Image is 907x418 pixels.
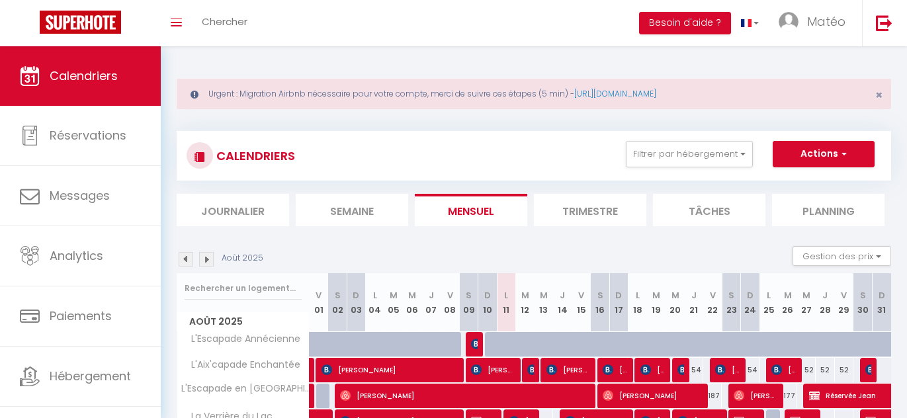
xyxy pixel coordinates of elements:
abbr: D [879,289,885,302]
div: 187 [703,384,722,408]
abbr: S [466,289,472,302]
abbr: J [822,289,828,302]
abbr: M [390,289,398,302]
span: [PERSON_NAME] [527,357,533,382]
th: 01 [310,273,328,332]
abbr: M [802,289,810,302]
th: 09 [459,273,478,332]
abbr: M [540,289,548,302]
span: L'Aix'capade Enchantée [179,358,304,372]
iframe: LiveChat chat widget [851,362,907,418]
h3: CALENDRIERS [213,141,295,171]
span: Calendriers [50,67,118,84]
span: L'Escapade en [GEOGRAPHIC_DATA] [179,384,312,394]
th: 11 [497,273,515,332]
abbr: S [860,289,866,302]
div: 52 [816,358,834,382]
span: Matéo [807,13,845,30]
li: Mensuel [415,194,527,226]
span: Analytics [50,247,103,264]
button: Besoin d'aide ? [639,12,731,34]
span: Hébergement [50,368,131,384]
abbr: V [316,289,322,302]
span: Chercher [202,15,247,28]
span: [PERSON_NAME] [340,383,587,408]
th: 21 [685,273,703,332]
span: Réservations [50,127,126,144]
span: [PERSON_NAME] [603,383,701,408]
span: × [875,87,883,103]
a: [PERSON_NAME][DATE] [310,358,316,383]
div: 177 [778,384,797,408]
img: logout [876,15,892,31]
th: 19 [647,273,666,332]
abbr: M [408,289,416,302]
th: 02 [328,273,347,332]
span: Août 2025 [177,312,309,331]
abbr: M [671,289,679,302]
th: 13 [535,273,553,332]
button: Gestion des prix [793,246,891,266]
th: 30 [853,273,872,332]
abbr: V [841,289,847,302]
img: Super Booking [40,11,121,34]
th: 16 [591,273,609,332]
abbr: M [652,289,660,302]
span: [PERSON_NAME] [865,357,871,382]
img: ... [779,12,799,32]
li: Planning [772,194,885,226]
th: 28 [816,273,834,332]
abbr: J [691,289,697,302]
abbr: D [615,289,622,302]
abbr: D [484,289,491,302]
th: 25 [759,273,778,332]
div: 54 [685,358,703,382]
abbr: M [784,289,792,302]
abbr: V [578,289,584,302]
abbr: M [521,289,529,302]
abbr: S [597,289,603,302]
button: Actions [773,141,875,167]
abbr: V [447,289,453,302]
span: [PERSON_NAME] [322,357,457,382]
abbr: L [636,289,640,302]
abbr: S [335,289,341,302]
li: Journalier [177,194,289,226]
th: 18 [628,273,647,332]
abbr: J [429,289,434,302]
th: 07 [422,273,441,332]
span: Messages [50,187,110,204]
th: 14 [553,273,572,332]
a: [URL][DOMAIN_NAME] [574,88,656,99]
span: [PERSON_NAME] [715,357,740,382]
th: 10 [478,273,497,332]
th: 04 [366,273,384,332]
abbr: D [353,289,359,302]
span: [PERSON_NAME] [471,357,514,382]
li: Tâches [653,194,765,226]
th: 17 [609,273,628,332]
th: 23 [722,273,740,332]
th: 20 [666,273,684,332]
abbr: S [728,289,734,302]
th: 03 [347,273,365,332]
th: 12 [515,273,534,332]
input: Rechercher un logement... [185,276,302,300]
th: 31 [872,273,891,332]
th: 24 [741,273,759,332]
span: [PERSON_NAME] [734,383,777,408]
th: 05 [384,273,403,332]
th: 27 [797,273,816,332]
li: Semaine [296,194,408,226]
li: Trimestre [534,194,646,226]
abbr: V [710,289,716,302]
button: Filtrer par hébergement [626,141,753,167]
span: Paiements [50,308,112,324]
abbr: J [560,289,565,302]
span: L'Escapade Annécienne [179,332,304,347]
div: 52 [797,358,816,382]
abbr: D [747,289,754,302]
th: 26 [778,273,797,332]
p: Août 2025 [222,252,263,265]
abbr: L [504,289,508,302]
